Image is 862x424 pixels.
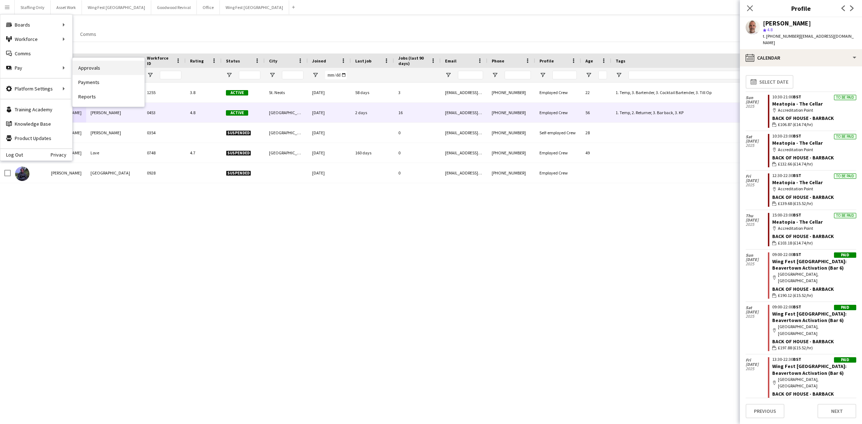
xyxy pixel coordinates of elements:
div: 49 [581,143,611,163]
div: [PHONE_NUMBER] [487,163,535,183]
button: Open Filter Menu [539,72,546,78]
div: [EMAIL_ADDRESS][DOMAIN_NAME] [441,83,487,102]
div: Calendar [740,49,862,66]
div: Accreditation Point [772,146,856,153]
input: Status Filter Input [239,71,260,79]
span: | [EMAIL_ADDRESS][DOMAIN_NAME] [763,33,854,45]
div: Back of House - Barback [772,233,856,239]
a: Meatopia - The Cellar [772,179,823,186]
div: Employed Crew [535,163,581,183]
span: BST [793,94,801,99]
span: 2025 [746,314,768,318]
div: Accreditation Point [772,186,856,192]
button: Previous [746,404,784,418]
div: 12:30-22:30 [772,173,856,178]
div: [GEOGRAPHIC_DATA], [GEOGRAPHIC_DATA] [772,376,856,389]
div: [GEOGRAPHIC_DATA] [265,103,308,122]
div: [GEOGRAPHIC_DATA], [GEOGRAPHIC_DATA] [772,271,856,284]
div: Paid [834,305,856,310]
div: Employed Crew [535,83,581,102]
div: 15:00-23:00 [772,213,856,217]
button: Asset Work [51,0,82,14]
div: [GEOGRAPHIC_DATA] [86,163,143,183]
span: Active [226,110,248,116]
button: Open Filter Menu [616,72,622,78]
span: £139.68 (£15.52/hr) [778,200,813,207]
span: Email [445,58,457,64]
div: [EMAIL_ADDRESS][DOMAIN_NAME] [441,123,487,143]
div: 1. Temp, 2. Returner, 3. Bar back, 3. KP [611,103,812,122]
div: [PERSON_NAME] [86,103,143,122]
a: Training Academy [0,102,72,117]
div: 09:00-22:00 [772,305,856,309]
span: Suspended [226,150,251,156]
button: Open Filter Menu [585,72,592,78]
span: 2025 [746,104,768,108]
div: Accreditation Point [772,107,856,113]
a: Meatopia - The Cellar [772,140,823,146]
span: Last job [355,58,371,64]
span: Workforce ID [147,55,173,66]
a: Comms [0,46,72,61]
span: £197.88 (£15.52/hr) [778,345,813,351]
div: 3 [394,83,441,102]
span: 2025 [746,183,768,187]
div: To be paid [834,173,856,179]
span: Joined [312,58,326,64]
span: [DATE] [746,100,768,104]
span: Profile [539,58,554,64]
div: [GEOGRAPHIC_DATA], [GEOGRAPHIC_DATA] [772,323,856,336]
a: Meatopia - The Cellar [772,101,823,107]
input: City Filter Input [282,71,303,79]
div: 160 days [351,143,394,163]
div: Back of House - Barback [772,194,856,200]
a: Meatopia - The Cellar [772,219,823,225]
span: Rating [190,58,204,64]
span: Sat [746,135,768,139]
div: 1. Temp, 3. Bartender, 3. Cocktail Bartender, 3. Till Op [611,83,812,102]
div: 0354 [143,123,186,143]
button: Next [817,404,856,418]
div: Pay [0,61,72,75]
span: Phone [492,58,504,64]
div: [EMAIL_ADDRESS][DOMAIN_NAME] [441,103,487,122]
h3: Profile [740,4,862,13]
div: 0748 [143,143,186,163]
input: Age Filter Input [598,71,607,79]
span: Thu [746,214,768,218]
button: Goodwood Revival [151,0,197,14]
span: £103.18 (£14.74/hr) [778,240,813,246]
a: Payments [73,75,144,89]
button: Open Filter Menu [492,72,498,78]
div: [PHONE_NUMBER] [487,103,535,122]
div: 0453 [143,103,186,122]
div: 28 [581,123,611,143]
div: [DATE] [308,163,351,183]
span: £106.87 (£14.74/hr) [778,121,813,128]
div: Paid [834,252,856,258]
a: Approvals [73,61,144,75]
div: 0 [394,163,441,183]
span: Suspended [226,171,251,176]
div: [PERSON_NAME] [86,123,143,143]
div: 4.8 [186,103,222,122]
span: [DATE] [746,178,768,183]
span: 2025 [746,367,768,371]
span: Active [226,90,248,95]
a: Wing Fest [GEOGRAPHIC_DATA]: Beavertown Activation (Bar 6) [772,363,847,376]
div: [PHONE_NUMBER] [487,83,535,102]
span: Fri [746,358,768,362]
img: David Mwangi [15,167,29,181]
div: To be paid [834,213,856,218]
div: 1255 [143,83,186,102]
div: [GEOGRAPHIC_DATA] [265,143,308,163]
button: Select date [746,75,793,89]
input: Tags Filter Input [629,71,807,79]
span: [DATE] [746,139,768,143]
div: [DATE] [308,123,351,143]
span: 2025 [746,262,768,266]
span: BST [793,252,801,257]
div: 56 [581,103,611,122]
div: [PHONE_NUMBER] [487,123,535,143]
div: To be paid [834,134,856,139]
